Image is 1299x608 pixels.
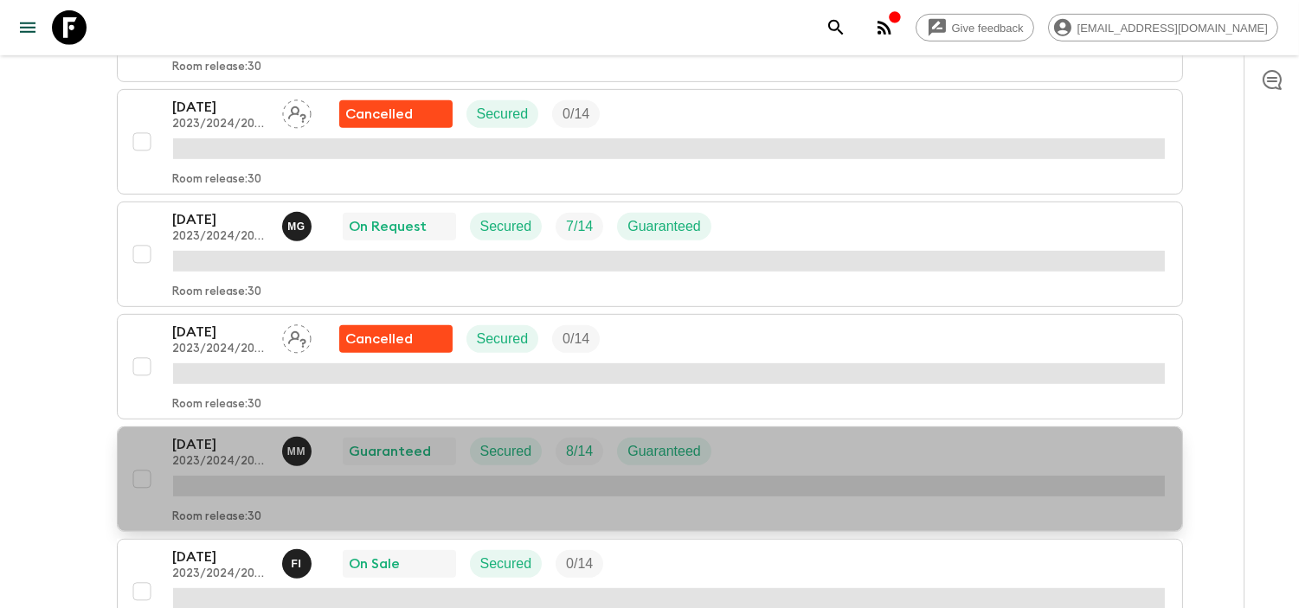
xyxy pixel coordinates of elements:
div: Secured [466,325,539,353]
p: 2023/2024/2025 [173,455,268,469]
p: M M [287,445,305,458]
span: Mina Mahrous [282,442,315,456]
button: [DATE]2023/2024/2025Assign pack leaderFlash Pack cancellationSecuredTrip FillRoom release:30 [117,314,1183,419]
div: Trip Fill [556,438,603,465]
p: 7 / 14 [566,216,593,237]
p: 0 / 14 [566,554,593,574]
div: Secured [470,213,543,240]
p: Guaranteed [627,216,701,237]
div: Trip Fill [556,550,603,578]
div: Flash Pack cancellation [339,100,453,128]
p: Room release: 30 [173,398,262,412]
p: F I [292,557,302,571]
span: Faten Ibrahim [282,554,315,568]
div: [EMAIL_ADDRESS][DOMAIN_NAME] [1048,14,1278,42]
p: Secured [477,329,529,349]
p: Room release: 30 [173,173,262,187]
p: Room release: 30 [173,61,262,74]
div: Flash Pack cancellation [339,325,453,353]
p: Secured [480,554,532,574]
button: [DATE]2023/2024/2025Mona GomaaOn RequestSecuredTrip FillGuaranteedRoom release:30 [117,202,1183,307]
div: Trip Fill [552,100,600,128]
p: 0 / 14 [563,104,589,125]
button: menu [10,10,45,45]
div: Secured [466,100,539,128]
p: Guaranteed [627,441,701,462]
span: Assign pack leader [282,105,312,118]
p: 2023/2024/2025 [173,567,268,581]
p: 2023/2024/2025 [173,118,268,131]
span: Mona Gomaa [282,217,315,231]
p: [DATE] [173,434,268,455]
p: On Sale [350,554,401,574]
p: M G [287,220,305,234]
button: MM [282,437,315,466]
div: Trip Fill [556,213,603,240]
p: 2023/2024/2025 [173,342,268,356]
p: Secured [480,441,532,462]
p: [DATE] [173,97,268,118]
p: Cancelled [346,329,414,349]
button: FI [282,549,315,579]
button: [DATE]2023/2024/2025Assign pack leaderFlash Pack cancellationSecuredTrip FillRoom release:30 [117,89,1183,195]
p: Secured [477,104,529,125]
button: search adventures [819,10,853,45]
button: MG [282,212,315,241]
p: [DATE] [173,547,268,567]
div: Secured [470,550,543,578]
p: [DATE] [173,209,268,230]
p: Secured [480,216,532,237]
div: Trip Fill [552,325,600,353]
p: Cancelled [346,104,414,125]
p: Guaranteed [350,441,432,462]
p: 8 / 14 [566,441,593,462]
p: On Request [350,216,428,237]
span: [EMAIL_ADDRESS][DOMAIN_NAME] [1068,22,1277,35]
a: Give feedback [916,14,1034,42]
button: [DATE]2023/2024/2025Mina MahrousGuaranteedSecuredTrip FillGuaranteedRoom release:30 [117,426,1183,532]
p: Room release: 30 [173,510,262,524]
p: 0 / 14 [563,329,589,349]
span: Assign pack leader [282,330,312,343]
span: Give feedback [942,22,1033,35]
div: Secured [470,438,543,465]
p: 2023/2024/2025 [173,230,268,244]
p: Room release: 30 [173,285,262,299]
p: [DATE] [173,322,268,342]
